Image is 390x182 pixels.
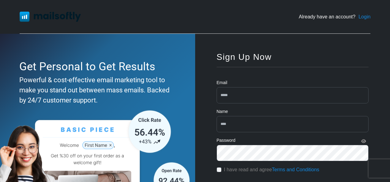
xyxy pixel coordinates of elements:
[358,13,370,21] a: Login
[224,166,319,173] label: I have read and agree
[361,139,366,143] i: Show Password
[19,58,173,75] div: Get Personal to Get Results
[299,13,370,21] div: Already have an account?
[217,52,272,62] span: Sign Up Now
[217,137,235,144] label: Password
[217,79,227,86] label: Email
[19,75,173,105] div: Powerful & cost-effective email marketing tool to make you stand out between mass emails. Backed ...
[20,12,81,21] img: Mailsoftly
[272,167,319,172] a: Terms and Conditions
[217,108,228,115] label: Name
